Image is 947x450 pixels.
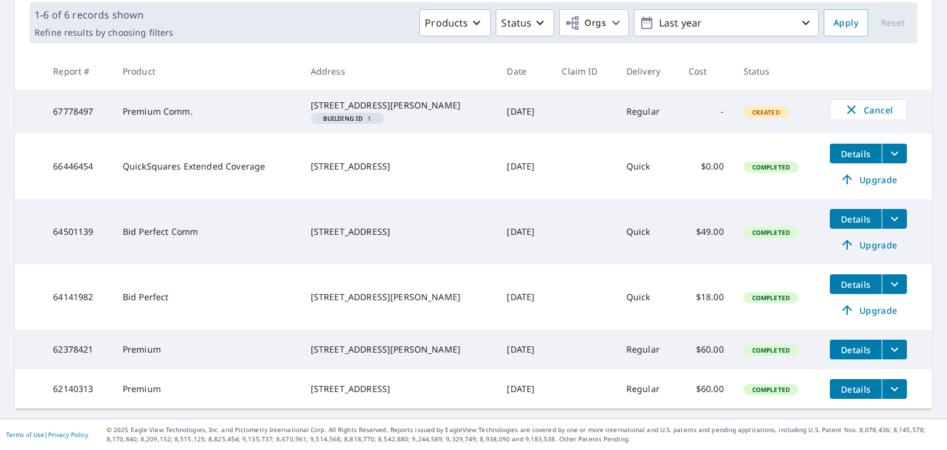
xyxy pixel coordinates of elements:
[837,237,900,252] span: Upgrade
[113,199,301,264] td: Bid Perfect Comm
[301,53,498,89] th: Address
[497,369,552,409] td: [DATE]
[837,279,874,290] span: Details
[617,89,679,134] td: Regular
[311,160,488,173] div: [STREET_ADDRESS]
[882,209,907,229] button: filesDropdownBtn-64501139
[837,344,874,356] span: Details
[6,431,88,438] p: |
[745,293,797,302] span: Completed
[501,15,531,30] p: Status
[43,330,113,369] td: 62378421
[311,343,488,356] div: [STREET_ADDRESS][PERSON_NAME]
[43,199,113,264] td: 64501139
[830,170,907,189] a: Upgrade
[497,53,552,89] th: Date
[837,303,900,317] span: Upgrade
[113,53,301,89] th: Product
[679,134,734,199] td: $0.00
[6,430,44,439] a: Terms of Use
[35,27,173,38] p: Refine results by choosing filters
[311,383,488,395] div: [STREET_ADDRESS]
[43,369,113,409] td: 62140313
[679,53,734,89] th: Cost
[679,264,734,330] td: $18.00
[679,89,734,134] td: -
[311,99,488,112] div: [STREET_ADDRESS][PERSON_NAME]
[634,9,819,36] button: Last year
[745,385,797,394] span: Completed
[745,346,797,354] span: Completed
[43,89,113,134] td: 67778497
[35,7,173,22] p: 1-6 of 6 records shown
[824,9,868,36] button: Apply
[830,209,882,229] button: detailsBtn-64501139
[837,172,900,187] span: Upgrade
[745,228,797,237] span: Completed
[496,9,554,36] button: Status
[837,213,874,225] span: Details
[654,12,798,34] p: Last year
[43,134,113,199] td: 66446454
[552,53,616,89] th: Claim ID
[882,379,907,399] button: filesDropdownBtn-62140313
[617,53,679,89] th: Delivery
[43,53,113,89] th: Report #
[745,163,797,171] span: Completed
[497,89,552,134] td: [DATE]
[617,134,679,199] td: Quick
[679,369,734,409] td: $60.00
[107,425,941,444] p: © 2025 Eagle View Technologies, Inc. and Pictometry International Corp. All Rights Reserved. Repo...
[113,89,301,134] td: Premium Comm.
[837,148,874,160] span: Details
[419,9,491,36] button: Products
[734,53,820,89] th: Status
[882,340,907,359] button: filesDropdownBtn-62378421
[48,430,88,439] a: Privacy Policy
[834,15,858,31] span: Apply
[497,199,552,264] td: [DATE]
[311,291,488,303] div: [STREET_ADDRESS][PERSON_NAME]
[43,264,113,330] td: 64141982
[830,235,907,255] a: Upgrade
[617,330,679,369] td: Regular
[113,264,301,330] td: Bid Perfect
[882,144,907,163] button: filesDropdownBtn-66446454
[830,379,882,399] button: detailsBtn-62140313
[559,9,629,36] button: Orgs
[830,274,882,294] button: detailsBtn-64141982
[843,102,894,117] span: Cancel
[745,108,787,117] span: Created
[679,199,734,264] td: $49.00
[679,330,734,369] td: $60.00
[837,383,874,395] span: Details
[425,15,468,30] p: Products
[316,115,379,121] span: 1
[497,134,552,199] td: [DATE]
[830,340,882,359] button: detailsBtn-62378421
[882,274,907,294] button: filesDropdownBtn-64141982
[113,369,301,409] td: Premium
[830,99,907,120] button: Cancel
[311,226,488,238] div: [STREET_ADDRESS]
[830,144,882,163] button: detailsBtn-66446454
[617,264,679,330] td: Quick
[830,300,907,320] a: Upgrade
[323,115,363,121] em: Building ID
[565,15,606,31] span: Orgs
[497,330,552,369] td: [DATE]
[617,199,679,264] td: Quick
[617,369,679,409] td: Regular
[113,330,301,369] td: Premium
[113,134,301,199] td: QuickSquares Extended Coverage
[497,264,552,330] td: [DATE]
